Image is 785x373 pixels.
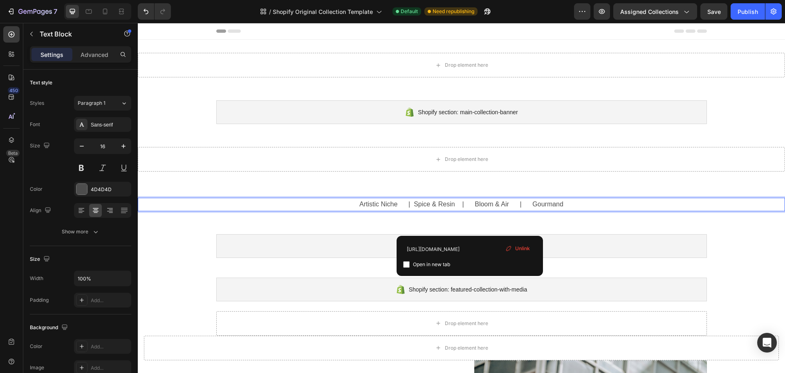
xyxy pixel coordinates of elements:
p: Advanced [81,50,108,59]
span: Shopify Original Collection Template [273,7,373,16]
input: Auto [74,271,131,286]
span: Need republishing [433,8,474,15]
span: Shopify section: featured-collection-with-media [271,262,389,271]
div: Styles [30,99,44,107]
div: Publish [738,7,758,16]
span: Paragraph 1 [78,99,105,107]
div: Drop element here [307,39,350,45]
div: Padding [30,296,49,304]
div: Add... [91,343,129,350]
div: Drop element here [307,297,350,304]
span: Shopify section: main-collection-product-grid [274,218,386,228]
button: Paragraph 1 [74,96,131,111]
p: Text Block [40,29,109,39]
div: 4D4D4D [91,186,129,193]
div: 450 [8,87,20,94]
div: Font [30,121,40,128]
span: Default [401,8,418,15]
div: Color [30,185,43,193]
div: Drop element here [307,133,350,140]
div: Width [30,275,43,282]
div: Undo/Redo [138,3,171,20]
div: Open Intercom Messenger [757,333,777,353]
div: Text style [30,79,52,86]
div: Sans-serif [91,121,129,129]
div: Beta [6,150,20,156]
button: Assigned Collections [613,3,697,20]
span: Unlink [515,245,530,252]
iframe: Design area [138,23,785,373]
p: Settings [40,50,63,59]
p: 7 [54,7,57,16]
div: Align [30,205,53,216]
div: Color [30,343,43,350]
div: Size [30,254,52,265]
div: Size [30,140,52,151]
div: Image [30,364,44,371]
div: Background [30,322,70,333]
span: Shopify section: main-collection-banner [280,84,380,94]
button: Show more [30,224,131,239]
div: Show more [62,228,100,236]
span: Assigned Collections [620,7,679,16]
button: Save [700,3,727,20]
a: Artistic Niche | Spice & Resin | Bloom & Air | Gourmand [222,178,426,185]
div: Drop element here [307,322,350,328]
div: Add... [91,297,129,304]
button: 7 [3,3,61,20]
input: Paste link here [403,242,536,255]
span: Open in new tab [413,260,450,269]
button: Publish [731,3,765,20]
span: / [269,7,271,16]
span: Save [707,8,721,15]
div: Add... [91,364,129,372]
